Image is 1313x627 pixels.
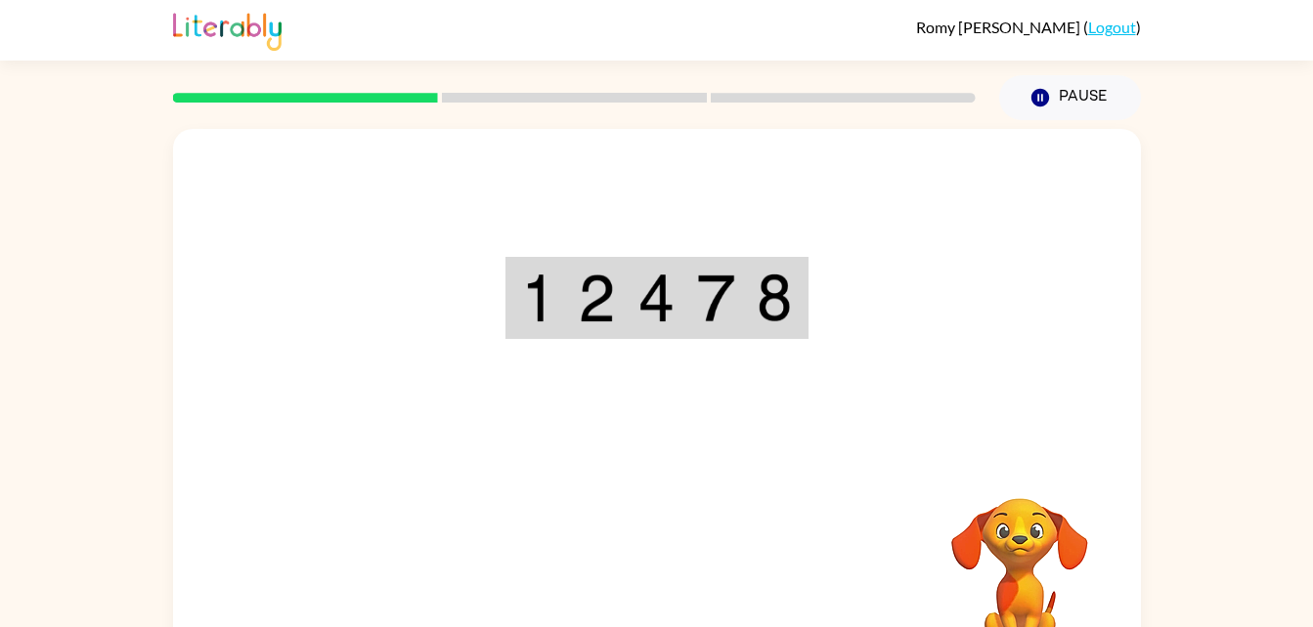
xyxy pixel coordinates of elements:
img: Literably [173,8,282,51]
button: Pause [999,75,1141,120]
img: 1 [521,273,556,322]
div: ( ) [916,18,1141,36]
img: 7 [697,273,734,322]
img: 8 [757,273,792,322]
img: 4 [637,273,675,322]
a: Logout [1088,18,1136,36]
img: 2 [578,273,615,322]
span: Romy [PERSON_NAME] [916,18,1083,36]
